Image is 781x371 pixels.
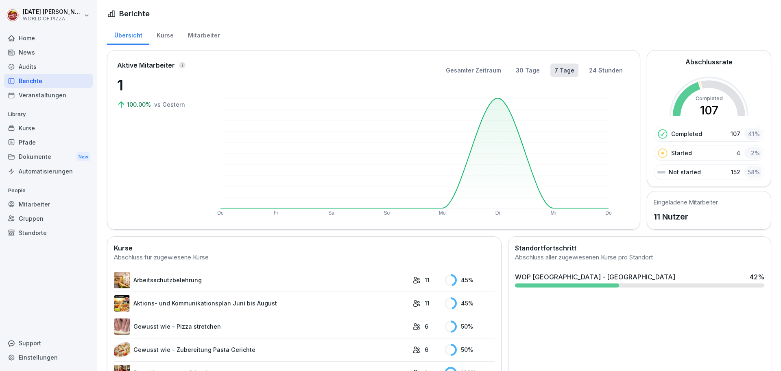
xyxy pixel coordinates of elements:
[515,272,675,282] div: WOP [GEOGRAPHIC_DATA] - [GEOGRAPHIC_DATA]
[671,130,702,138] p: Completed
[445,321,495,333] div: 50 %
[512,64,544,77] button: 30 Tage
[114,272,408,288] a: Arbeitsschutzbelehrung
[23,9,82,15] p: [DATE] [PERSON_NAME]
[744,166,762,178] div: 58 %
[744,128,762,140] div: 41 %
[4,211,93,226] a: Gruppen
[76,152,90,162] div: New
[4,59,93,74] a: Audits
[550,210,556,216] text: Mi
[4,108,93,121] p: Library
[149,24,181,45] a: Kurse
[114,253,495,262] div: Abschluss für zugewiesene Kurse
[4,31,93,45] a: Home
[425,299,430,307] p: 11
[114,342,130,358] img: oj3wlxclwqmvs3yn8voeppsp.png
[274,210,278,216] text: Fr
[585,64,627,77] button: 24 Stunden
[107,24,149,45] a: Übersicht
[4,45,93,59] a: News
[4,74,93,88] a: Berichte
[114,243,495,253] h2: Kurse
[4,184,93,197] p: People
[119,8,150,19] h1: Berichte
[114,272,130,288] img: reu9pwv5jenc8sl7wjlftqhe.png
[669,168,701,176] p: Not started
[512,269,768,291] a: WOP [GEOGRAPHIC_DATA] - [GEOGRAPHIC_DATA]42%
[114,295,408,312] a: Aktions- und Kommunikationsplan Juni bis August
[114,318,130,335] img: omtcyif9wkfkbfxep8chs03y.png
[744,147,762,159] div: 2 %
[425,276,430,284] p: 11
[439,210,446,216] text: Mo
[4,350,93,364] a: Einstellungen
[328,210,334,216] text: Sa
[114,295,130,312] img: wv9qdipp89lowhfx6mawjprm.png
[654,198,718,206] h5: Eingeladene Mitarbeiter
[445,274,495,286] div: 45 %
[117,60,175,70] p: Aktive Mitarbeiter
[685,57,733,67] h2: Abschlussrate
[217,210,224,216] text: Do
[4,121,93,135] a: Kurse
[425,322,428,331] p: 6
[495,210,500,216] text: Di
[515,243,764,253] h2: Standortfortschritt
[4,135,93,149] a: Pfade
[4,336,93,350] div: Support
[4,149,93,165] div: Dokumente
[127,100,153,109] p: 100.00%
[114,318,408,335] a: Gewusst wie - Pizza stretchen
[4,226,93,240] a: Standorte
[114,342,408,358] a: Gewusst wie - Zubereitung Pasta Gerichte
[384,210,390,216] text: So
[731,168,740,176] p: 152
[117,74,199,96] p: 1
[731,130,740,138] p: 107
[442,64,505,77] button: Gesamter Zeitraum
[4,164,93,178] a: Automatisierungen
[550,64,578,77] button: 7 Tage
[654,211,718,223] p: 11 Nutzer
[605,210,612,216] text: Do
[515,253,764,262] div: Abschluss aller zugewiesenen Kurse pro Standort
[750,272,764,282] div: 42 %
[445,344,495,356] div: 50 %
[4,197,93,211] a: Mitarbeiter
[425,345,428,354] p: 6
[4,88,93,102] a: Veranstaltungen
[671,149,692,157] p: Started
[736,149,740,157] p: 4
[154,100,185,109] p: vs Gestern
[445,297,495,310] div: 45 %
[4,149,93,165] a: DokumenteNew
[181,24,227,45] a: Mitarbeiter
[23,16,82,22] p: WORLD OF PIZZA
